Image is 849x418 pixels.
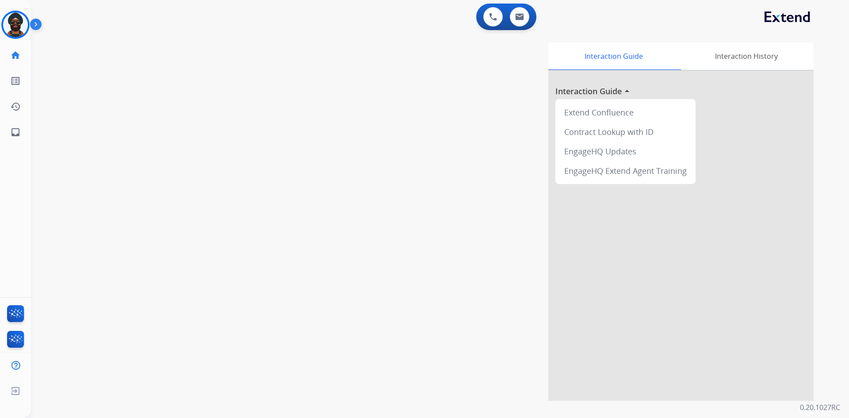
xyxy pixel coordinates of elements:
[800,402,840,413] p: 0.20.1027RC
[10,50,21,61] mat-icon: home
[10,76,21,86] mat-icon: list_alt
[559,142,692,161] div: EngageHQ Updates
[3,12,28,37] img: avatar
[10,101,21,112] mat-icon: history
[559,122,692,142] div: Contract Lookup with ID
[10,127,21,138] mat-icon: inbox
[548,42,679,70] div: Interaction Guide
[679,42,814,70] div: Interaction History
[559,103,692,122] div: Extend Confluence
[559,161,692,180] div: EngageHQ Extend Agent Training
